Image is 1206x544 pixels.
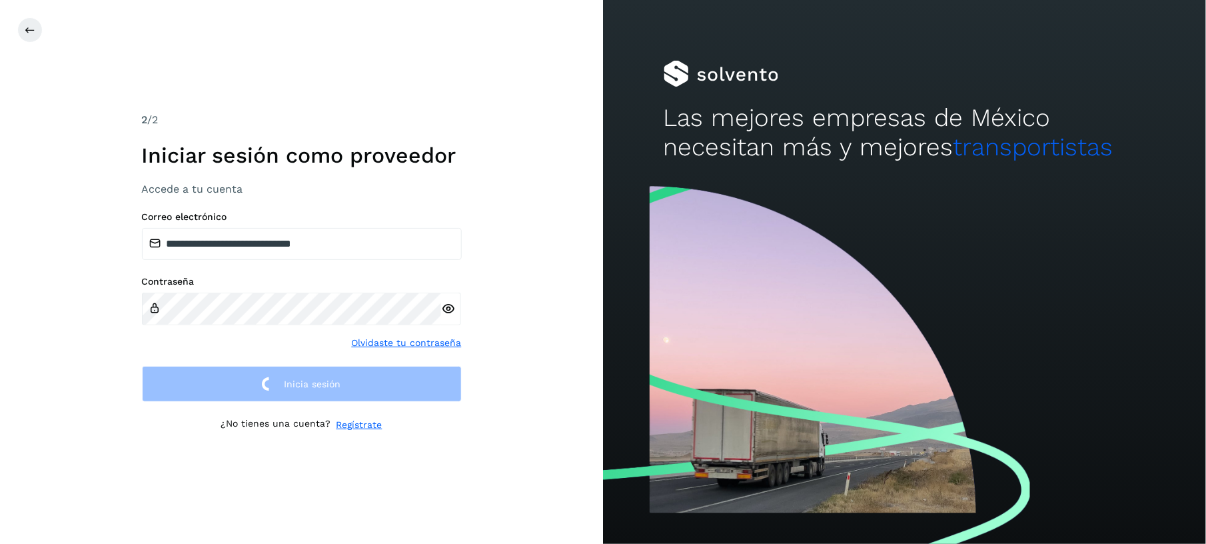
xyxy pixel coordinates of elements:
[142,112,462,128] div: /2
[142,211,462,223] label: Correo electrónico
[142,143,462,168] h1: Iniciar sesión como proveedor
[285,379,341,389] span: Inicia sesión
[142,113,148,126] span: 2
[352,336,462,350] a: Olvidaste tu contraseña
[142,366,462,403] button: Inicia sesión
[142,276,462,287] label: Contraseña
[142,183,462,195] h3: Accede a tu cuenta
[336,418,382,432] a: Regístrate
[953,133,1113,161] span: transportistas
[664,103,1146,163] h2: Las mejores empresas de México necesitan más y mejores
[221,418,331,432] p: ¿No tienes una cuenta?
